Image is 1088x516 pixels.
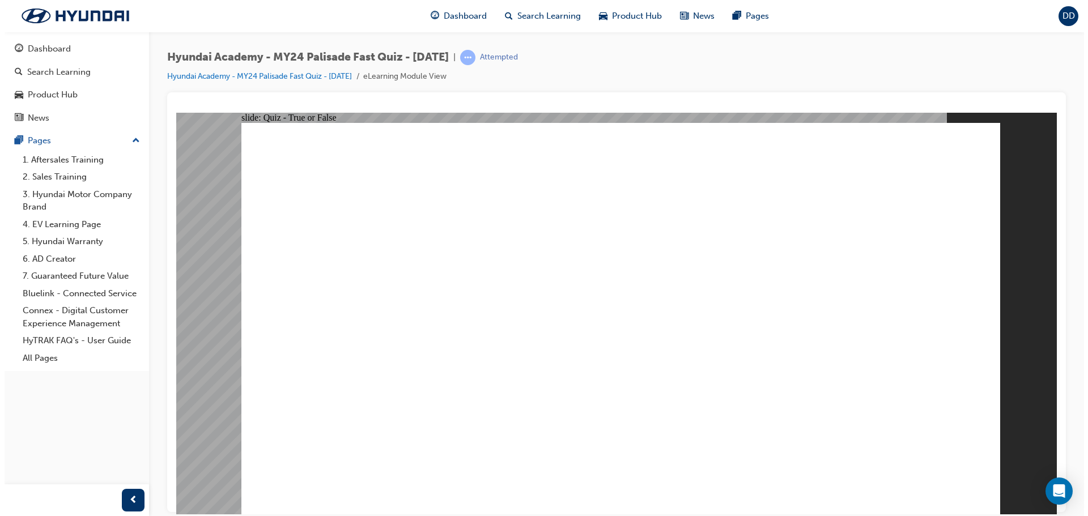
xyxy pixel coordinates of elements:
[417,5,491,28] a: guage-iconDashboard
[5,36,140,130] button: DashboardSearch LearningProduct HubNews
[475,52,513,63] div: Attempted
[491,5,585,28] a: search-iconSearch Learning
[14,151,140,169] a: 1. Aftersales Training
[449,51,451,64] span: |
[5,84,140,105] a: Product Hub
[1041,477,1068,505] div: Open Intercom Messenger
[14,302,140,332] a: Connex - Digital Customer Experience Management
[14,186,140,216] a: 3. Hyundai Motor Company Brand
[14,168,140,186] a: 2. Sales Training
[14,267,140,285] a: 7. Guaranteed Future Value
[127,134,135,148] span: up-icon
[426,9,435,23] span: guage-icon
[23,66,86,79] div: Search Learning
[666,5,719,28] a: news-iconNews
[14,250,140,268] a: 6. AD Creator
[607,10,657,23] span: Product Hub
[500,9,508,23] span: search-icon
[585,5,666,28] a: car-iconProduct Hub
[5,39,140,59] a: Dashboard
[23,42,66,56] div: Dashboard
[6,4,136,28] img: Trak
[10,113,19,123] span: news-icon
[14,233,140,250] a: 5. Hyundai Warranty
[23,112,45,125] div: News
[14,216,140,233] a: 4. EV Learning Page
[675,9,684,23] span: news-icon
[14,285,140,302] a: Bluelink - Connected Service
[5,130,140,151] button: Pages
[688,10,710,23] span: News
[23,88,73,101] div: Product Hub
[5,108,140,129] a: News
[14,332,140,349] a: HyTRAK FAQ's - User Guide
[10,67,18,78] span: search-icon
[125,493,133,508] span: prev-icon
[594,9,603,23] span: car-icon
[10,136,19,146] span: pages-icon
[456,50,471,65] span: learningRecordVerb_ATTEMPT-icon
[14,349,140,367] a: All Pages
[5,62,140,83] a: Search Learning
[728,9,737,23] span: pages-icon
[163,51,444,64] span: Hyundai Academy - MY24 Palisade Fast Quiz - [DATE]
[719,5,773,28] a: pages-iconPages
[23,134,46,147] div: Pages
[163,71,347,81] a: Hyundai Academy - MY24 Palisade Fast Quiz - [DATE]
[359,70,442,83] li: eLearning Module View
[439,10,482,23] span: Dashboard
[10,90,19,100] span: car-icon
[741,10,764,23] span: Pages
[513,10,576,23] span: Search Learning
[1058,10,1070,23] span: DD
[10,44,19,54] span: guage-icon
[1054,6,1074,26] button: DD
